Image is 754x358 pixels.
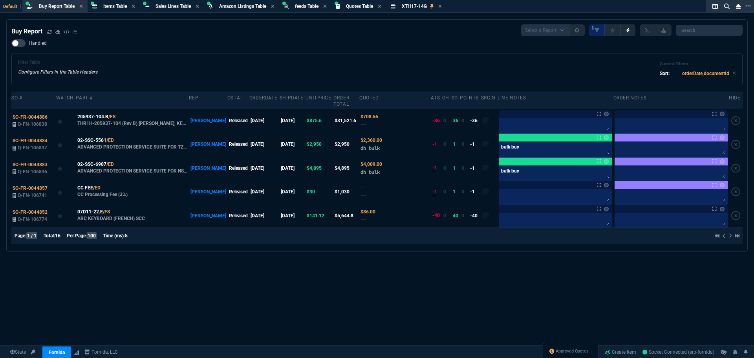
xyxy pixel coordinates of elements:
span: Approved Quotes [556,348,589,354]
span: Q-FN-106774 [18,217,47,222]
span: -- [361,193,366,198]
td: Released [227,156,249,180]
td: [PERSON_NAME] [189,204,227,227]
p: ADVANCED PROTECTION SERVICE SUITE FOR TZ570 3YR-LICENSE [77,144,188,150]
span: SO-FR-0044883 [13,162,48,167]
td: CC Processing Fee (3%) [76,180,189,204]
span: -- [361,121,366,127]
td: 36 [452,109,460,132]
span: SO-FR-0044852 [13,209,48,215]
td: $31,521.6 [333,109,359,132]
span: 205937-104.B [77,113,108,120]
span: XTH17-14G [402,4,427,9]
td: [DATE] [249,132,280,156]
div: Add to Watchlist [57,210,75,221]
div: -1 [432,164,437,172]
td: [DATE] [280,156,306,180]
div: Part # [76,95,93,101]
span: Sales Lines Table [156,4,191,9]
td: -1 [469,156,481,180]
td: $1,030 [333,180,359,204]
div: Line Notes [498,95,526,101]
p: ADVANCED PROTECTION SERVICE SUITE FOR NSa 2700 3YR [77,168,188,174]
div: Add to Watchlist [57,115,75,126]
nx-icon: Open New Tab [745,2,751,10]
span: dh bulk [361,145,380,151]
span: Q-FN-106741 [18,193,47,198]
span: Socket Connected (erp-fornida) [642,349,714,355]
span: 0 [461,189,464,195]
h6: Filter Table [18,60,97,65]
td: [PERSON_NAME] [189,180,227,204]
td: $5,644.8 [333,204,359,227]
td: ARC KEYBOARD (FRENCH) SCC [76,204,189,227]
td: [DATE] [249,204,280,227]
span: feeds Table [295,4,318,9]
a: /ED [93,184,101,191]
span: SO-FR-0044857 [13,185,48,191]
nx-icon: Close Tab [196,4,199,10]
div: Watch [56,95,74,101]
h6: Current Filters [660,61,736,67]
div: Add to Watchlist [57,186,75,197]
div: Add to Watchlist [57,139,75,150]
td: $2,950 [306,132,333,156]
span: Handled [29,40,47,46]
span: SO-FR-0044884 [13,138,48,143]
nx-icon: Close Workbench [733,2,744,11]
span: Page: [15,233,26,239]
span: Default [3,4,21,9]
span: Q-FN-106838 [18,121,47,127]
nx-icon: Close Tab [79,4,83,10]
code: orderDate,documentId [682,71,729,76]
span: 0 [443,213,446,218]
span: dh bulk [361,169,380,175]
a: Create Item [602,346,639,358]
td: Released [227,180,249,204]
span: 0 [461,118,464,123]
input: Search [676,25,743,36]
span: 0 [443,118,446,123]
a: /FS [108,113,115,120]
span: 0 [461,141,464,147]
span: 5 [125,233,128,239]
span: Buy Report Table [39,4,75,9]
a: /FS [103,208,110,215]
td: [DATE] [249,156,280,180]
a: LXZQxAutn6NEIDdUAACC [642,349,714,356]
span: CC FEE [77,184,93,191]
div: Rep [189,95,198,101]
td: $141.12 [306,204,333,227]
div: -36 [432,117,440,125]
td: $4,895 [306,156,333,180]
span: -- [361,217,366,222]
span: 16 [55,233,60,239]
nx-icon: Close Tab [132,4,135,10]
td: [DATE] [280,180,306,204]
td: $30 [306,180,333,204]
div: OH [442,95,449,101]
span: Quoted Cost [361,209,375,215]
td: [DATE] [280,132,306,156]
td: -1 [469,132,481,156]
td: [PERSON_NAME] [189,109,227,132]
span: 1 [591,25,594,31]
abbr: Quoted Cost and Sourcing Notes [359,95,379,101]
td: [DATE] [280,204,306,227]
div: -1 [432,188,437,196]
td: [DATE] [280,109,306,132]
td: $2,950 [333,132,359,156]
span: Quoted Cost [361,138,382,143]
span: Quoted Cost [361,185,364,191]
a: msbcCompanyName [82,349,120,356]
span: 07D11-22.E [77,208,103,215]
nx-icon: Close Tab [378,4,381,10]
span: 02-SSC-5561 [77,137,106,144]
span: Quoted Cost [361,114,378,119]
td: ADVANCED PROTECTION SERVICE SUITE FOR TZ570 3YR-LICENSE [76,132,189,156]
span: 02-SSC-6907 [77,161,106,168]
a: /ED [106,137,114,144]
div: unitPrice [306,95,331,101]
div: hide [729,95,740,101]
div: Order Total [333,95,357,107]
